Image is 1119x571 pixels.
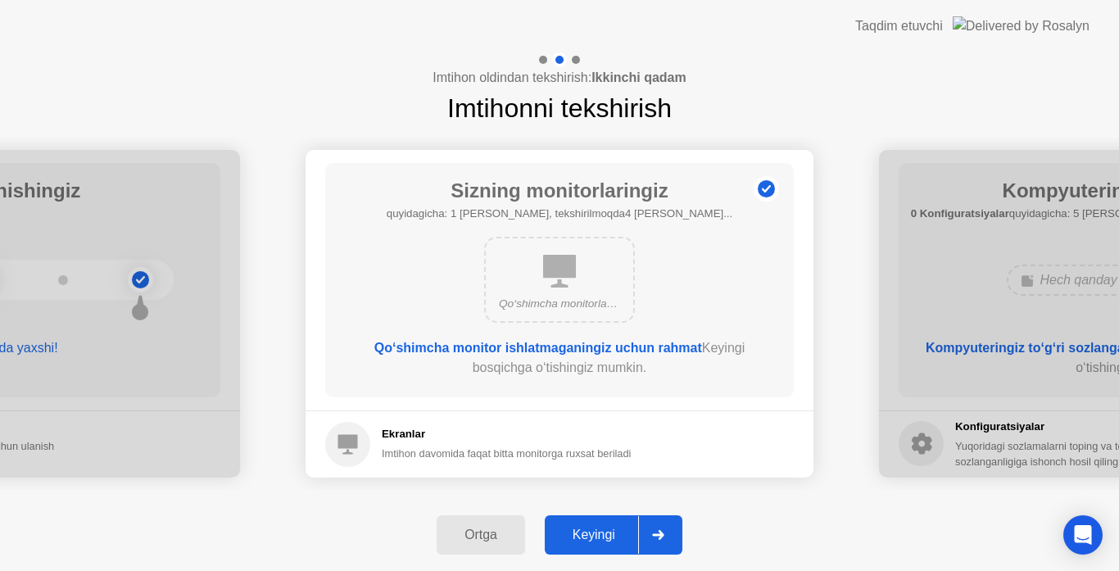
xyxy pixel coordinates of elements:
[382,446,631,461] div: Imtihon davomida faqat bitta monitorga ruxsat beriladi
[1063,515,1103,555] div: Open Intercom Messenger
[545,515,682,555] button: Keyingi
[372,338,747,378] div: Keyingi bosqichga o‘tishingiz mumkin.
[499,296,620,312] div: Qo‘shimcha monitorlar aniqlanmadi
[387,176,732,206] h1: Sizning monitorlaringiz
[382,426,631,442] h5: Ekranlar
[591,70,686,84] b: Ikkinchi qadam
[374,341,702,355] b: Qo‘shimcha monitor ishlatmaganingiz uchun rahmat
[433,68,686,88] h4: Imtihon oldindan tekshirish:
[442,528,520,542] div: Ortga
[447,88,672,128] h1: Imtihonni tekshirish
[953,16,1090,35] img: Delivered by Rosalyn
[437,515,525,555] button: Ortga
[855,16,943,36] div: Taqdim etuvchi
[387,206,732,222] h5: quyidagicha: 1 [PERSON_NAME], tekshirilmoqda4 [PERSON_NAME]...
[550,528,638,542] div: Keyingi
